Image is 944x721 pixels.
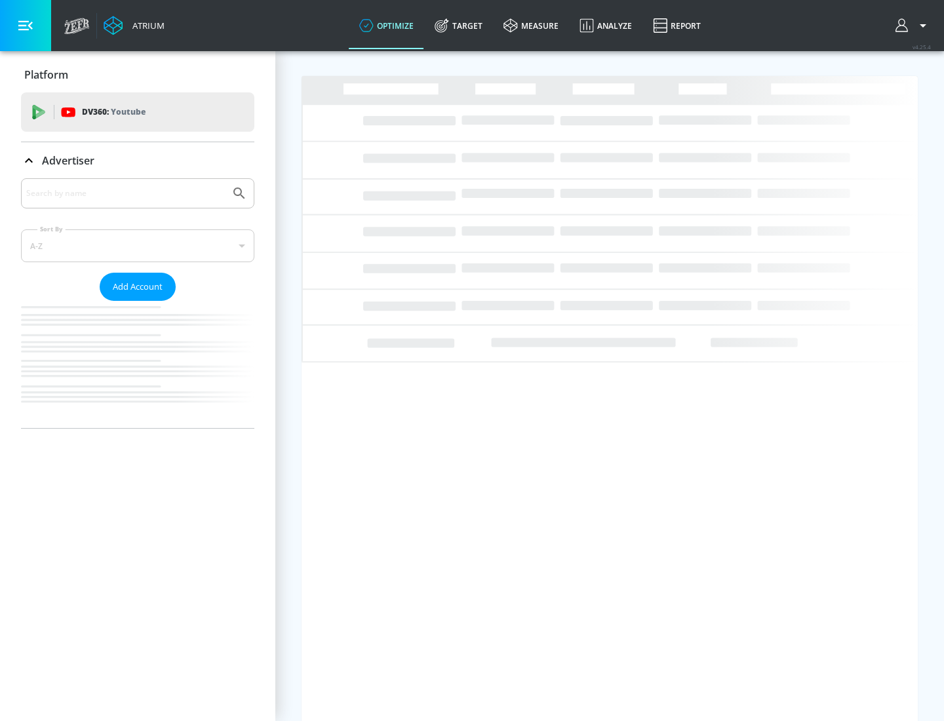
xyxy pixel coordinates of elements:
[26,185,225,202] input: Search by name
[21,142,254,179] div: Advertiser
[24,68,68,82] p: Platform
[42,153,94,168] p: Advertiser
[349,2,424,49] a: optimize
[21,56,254,93] div: Platform
[913,43,931,50] span: v 4.25.4
[100,273,176,301] button: Add Account
[493,2,569,49] a: measure
[21,92,254,132] div: DV360: Youtube
[82,105,146,119] p: DV360:
[569,2,642,49] a: Analyze
[21,301,254,428] nav: list of Advertiser
[113,279,163,294] span: Add Account
[104,16,165,35] a: Atrium
[111,105,146,119] p: Youtube
[127,20,165,31] div: Atrium
[21,229,254,262] div: A-Z
[21,178,254,428] div: Advertiser
[424,2,493,49] a: Target
[37,225,66,233] label: Sort By
[642,2,711,49] a: Report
